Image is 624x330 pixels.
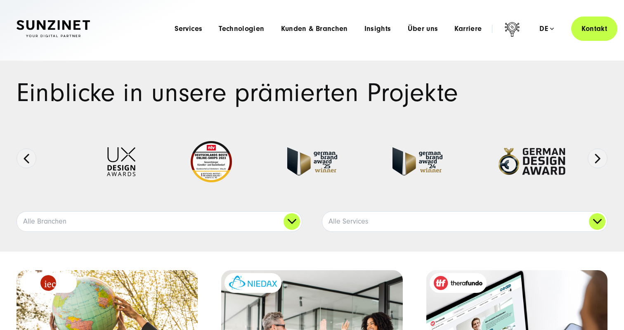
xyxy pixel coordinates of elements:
[281,25,348,33] a: Kunden & Branchen
[40,275,56,291] img: logo_IEC
[17,20,90,38] img: SUNZINET Full Service Digital Agentur
[229,276,277,290] img: niedax-logo
[287,147,337,176] img: German Brand Award winner 2025 - Full Service Digital Agentur SUNZINET
[408,25,438,33] a: Über uns
[571,16,617,41] a: Kontakt
[454,25,482,33] a: Karriere
[107,147,135,176] img: UX-Design-Awards - fullservice digital agentur SUNZINET
[539,25,554,33] div: de
[322,212,607,231] a: Alle Services
[17,212,302,231] a: Alle Branchen
[17,148,36,168] button: Previous
[364,25,391,33] a: Insights
[434,276,482,290] img: therafundo_10-2024_logo_2c
[498,147,566,176] img: German-Design-Award - fullservice digital agentur SUNZINET
[17,80,607,106] h1: Einblicke in unsere prämierten Projekte
[588,148,607,168] button: Next
[392,147,442,176] img: German-Brand-Award - fullservice digital agentur SUNZINET
[175,25,202,33] a: Services
[219,25,264,33] a: Technologien
[191,141,232,182] img: Deutschlands beste Online Shops 2023 - boesner - Kunde - SUNZINET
